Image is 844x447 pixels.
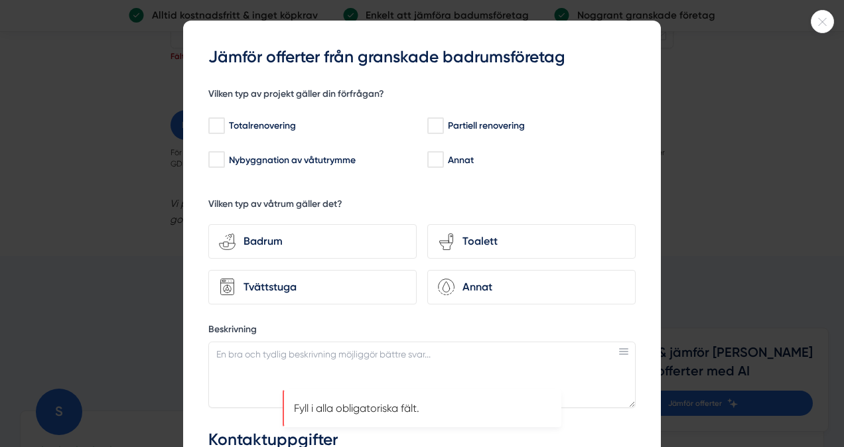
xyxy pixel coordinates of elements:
[208,46,636,69] h3: Jämför offerter från granskade badrumsföretag
[208,198,342,214] h5: Vilken typ av våtrum gäller det?
[208,119,224,133] input: Totalrenovering
[208,88,384,104] h5: Vilken typ av projekt gäller din förfrågan?
[208,323,636,340] label: Beskrivning
[294,401,550,416] p: Fyll i alla obligatoriska fält.
[427,153,443,166] input: Annat
[427,119,443,133] input: Partiell renovering
[208,153,224,166] input: Nybyggnation av våtutrymme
